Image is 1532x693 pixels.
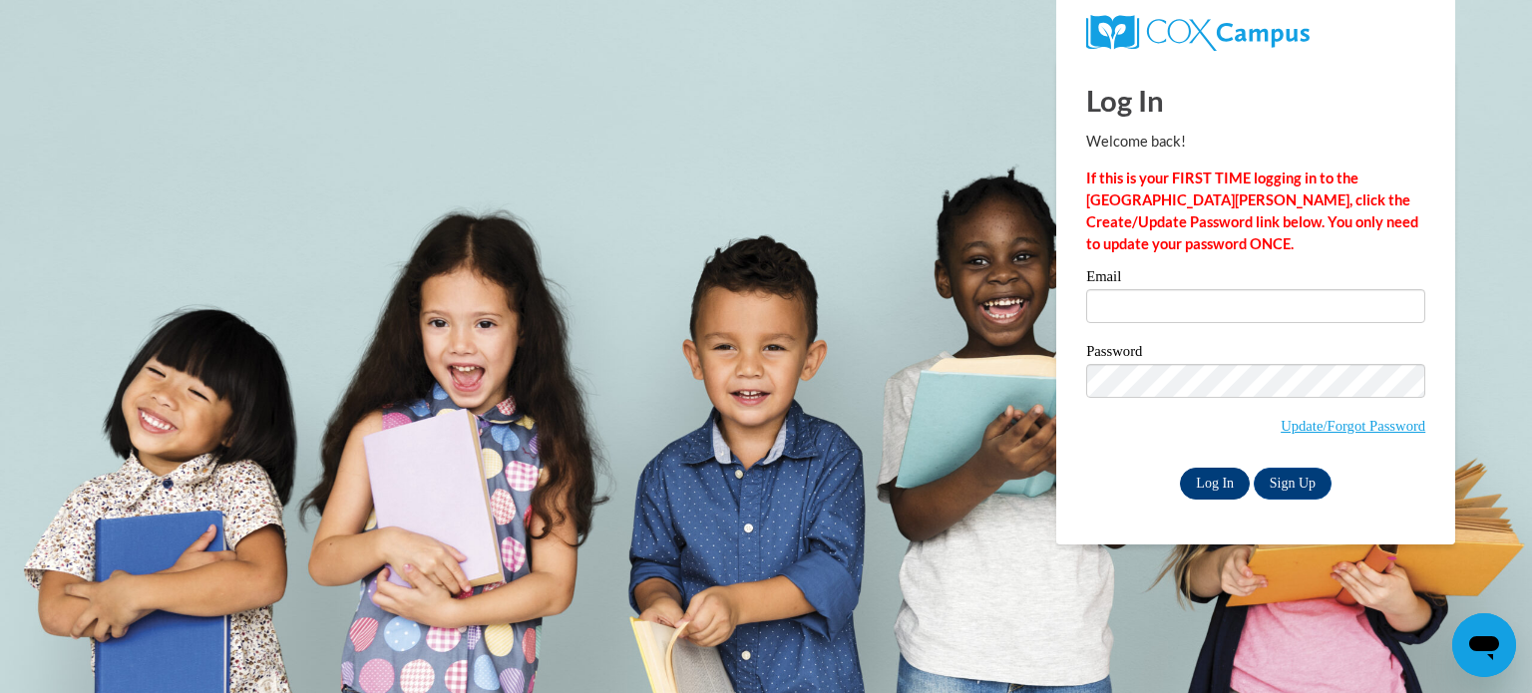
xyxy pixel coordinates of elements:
[1086,344,1425,364] label: Password
[1281,418,1425,434] a: Update/Forgot Password
[1180,468,1250,500] input: Log In
[1086,131,1425,153] p: Welcome back!
[1086,15,1310,51] img: COX Campus
[1086,80,1425,121] h1: Log In
[1086,170,1418,252] strong: If this is your FIRST TIME logging in to the [GEOGRAPHIC_DATA][PERSON_NAME], click the Create/Upd...
[1086,269,1425,289] label: Email
[1086,15,1425,51] a: COX Campus
[1452,613,1516,677] iframe: Button to launch messaging window
[1254,468,1332,500] a: Sign Up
